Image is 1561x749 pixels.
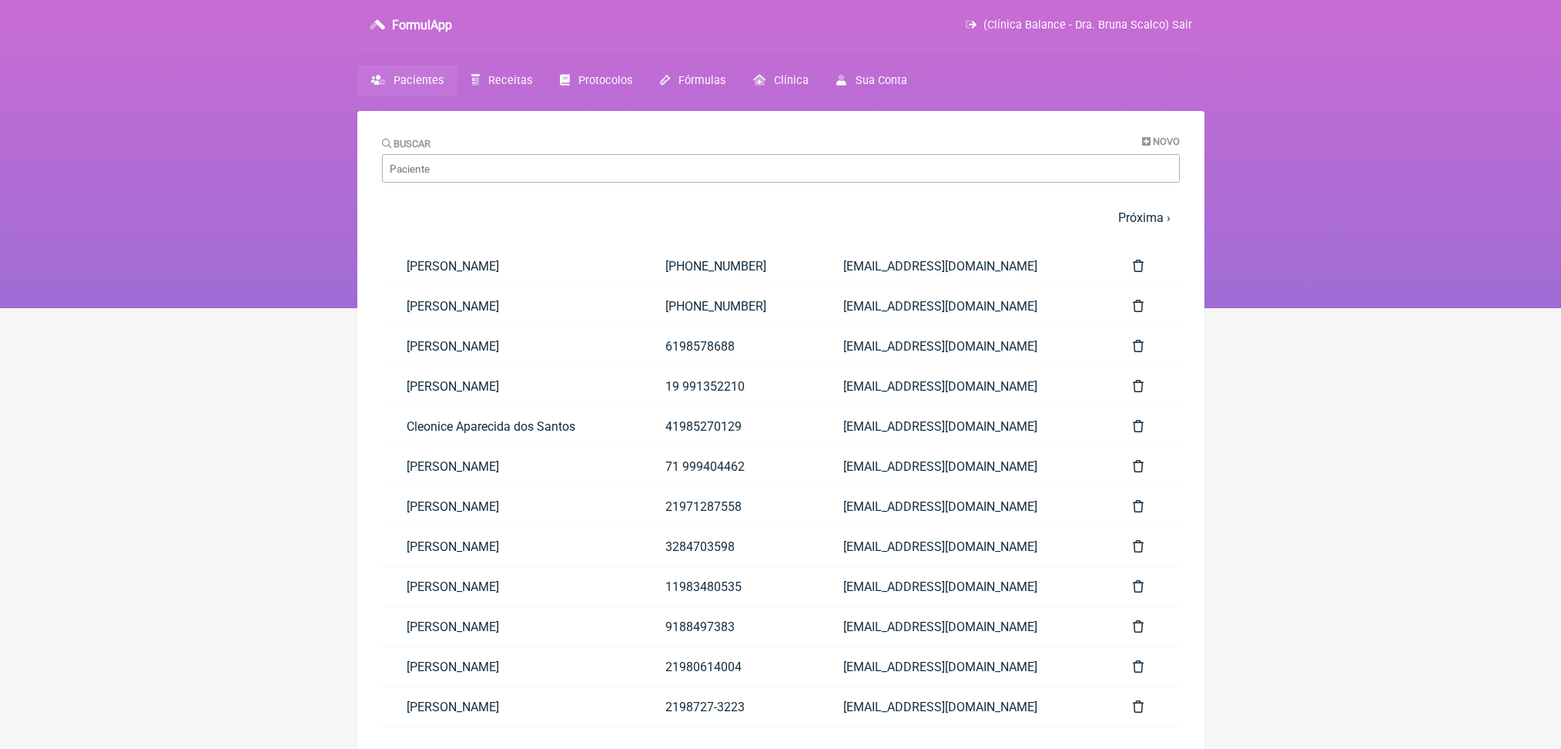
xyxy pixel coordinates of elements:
a: [PERSON_NAME] [382,447,641,486]
span: Protocolos [578,74,632,87]
a: 19 991352210 [641,367,819,406]
span: Fórmulas [678,74,725,87]
a: Clínica [739,65,822,96]
a: Protocolos [546,65,646,96]
a: [EMAIL_ADDRESS][DOMAIN_NAME] [819,367,1107,406]
a: [PERSON_NAME] [382,567,641,606]
span: Receitas [488,74,532,87]
input: Paciente [382,154,1180,183]
span: Clínica [774,74,809,87]
a: [PERSON_NAME] [382,327,641,366]
a: 2198727-3223 [641,687,819,727]
a: (Clínica Balance - Dra. Bruna Scalco) Sair [966,18,1191,32]
a: [EMAIL_ADDRESS][DOMAIN_NAME] [819,687,1107,727]
a: [EMAIL_ADDRESS][DOMAIN_NAME] [819,567,1107,606]
h3: FormulApp [392,18,452,32]
a: [PERSON_NAME] [382,487,641,526]
a: 9188497383 [641,607,819,647]
a: [PHONE_NUMBER] [641,287,819,326]
a: [EMAIL_ADDRESS][DOMAIN_NAME] [819,447,1107,486]
a: [PERSON_NAME] [382,607,641,647]
a: 11983480535 [641,567,819,606]
label: Buscar [382,138,431,149]
a: [PERSON_NAME] [382,367,641,406]
a: 21980614004 [641,647,819,687]
nav: pager [382,201,1180,234]
span: Sua Conta [856,74,907,87]
a: [EMAIL_ADDRESS][DOMAIN_NAME] [819,527,1107,566]
a: Próxima › [1118,210,1171,225]
a: [EMAIL_ADDRESS][DOMAIN_NAME] [819,407,1107,446]
span: Novo [1153,136,1180,147]
a: [EMAIL_ADDRESS][DOMAIN_NAME] [819,287,1107,326]
a: 21971287558 [641,487,819,526]
a: [PERSON_NAME] [382,687,641,727]
span: Pacientes [394,74,444,87]
a: Sua Conta [822,65,920,96]
a: [PERSON_NAME] [382,287,641,326]
a: [EMAIL_ADDRESS][DOMAIN_NAME] [819,247,1107,286]
a: Pacientes [357,65,457,96]
a: [PERSON_NAME] [382,527,641,566]
a: 41985270129 [641,407,819,446]
span: (Clínica Balance - Dra. Bruna Scalco) Sair [983,18,1192,32]
a: Fórmulas [646,65,739,96]
a: Cleonice Aparecida dos Santos [382,407,641,446]
a: Novo [1142,136,1180,147]
a: 6198578688 [641,327,819,366]
a: 3284703598 [641,527,819,566]
a: [EMAIL_ADDRESS][DOMAIN_NAME] [819,607,1107,647]
a: [EMAIL_ADDRESS][DOMAIN_NAME] [819,487,1107,526]
a: [PHONE_NUMBER] [641,247,819,286]
a: [PERSON_NAME] [382,647,641,687]
a: Receitas [457,65,546,96]
a: [PERSON_NAME] [382,247,641,286]
a: 71 999404462 [641,447,819,486]
a: [EMAIL_ADDRESS][DOMAIN_NAME] [819,647,1107,687]
a: [EMAIL_ADDRESS][DOMAIN_NAME] [819,327,1107,366]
